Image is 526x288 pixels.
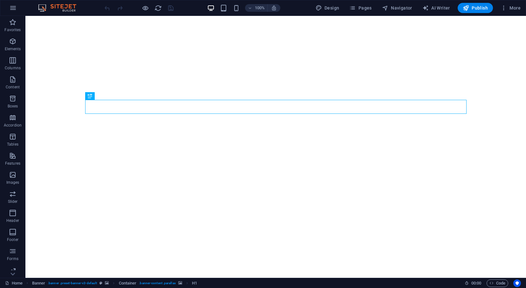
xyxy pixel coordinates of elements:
p: Slider [8,199,18,204]
span: Click to select. Double-click to edit [119,279,137,287]
span: . banner .preset-banner-v3-default [48,279,97,287]
button: More [498,3,523,13]
img: Editor Logo [37,4,84,12]
div: Design (Ctrl+Alt+Y) [313,3,342,13]
i: This element contains a background [105,281,109,285]
h6: Session time [465,279,482,287]
button: Usercentrics [513,279,521,287]
p: Footer [7,237,18,242]
p: Boxes [8,104,18,109]
span: Click to select. Double-click to edit [32,279,45,287]
p: Header [6,218,19,223]
p: Forms [7,256,18,261]
p: Tables [7,142,18,147]
button: Publish [458,3,493,13]
button: Design [313,3,342,13]
i: On resize automatically adjust zoom level to fit chosen device. [271,5,277,11]
button: Pages [347,3,374,13]
p: Favorites [4,27,21,32]
i: This element contains a background [178,281,182,285]
h6: 100% [255,4,265,12]
p: Elements [5,46,21,51]
span: AI Writer [422,5,450,11]
button: reload [154,4,162,12]
span: Pages [349,5,372,11]
p: Columns [5,65,21,71]
span: More [501,5,521,11]
i: This element is a customizable preset [99,281,102,285]
button: Navigator [379,3,415,13]
span: Navigator [382,5,412,11]
span: 00 00 [471,279,481,287]
nav: breadcrumb [32,279,197,287]
span: Design [316,5,339,11]
p: Images [6,180,19,185]
span: . banner-content .parallax [139,279,175,287]
button: AI Writer [420,3,453,13]
button: Click here to leave preview mode and continue editing [141,4,149,12]
button: Code [487,279,508,287]
span: Click to select. Double-click to edit [192,279,197,287]
p: Content [6,85,20,90]
p: Accordion [4,123,22,128]
button: 100% [245,4,268,12]
i: Reload page [154,4,162,12]
p: Features [5,161,20,166]
span: Code [489,279,505,287]
span: : [476,281,477,285]
a: Click to cancel selection. Double-click to open Pages [5,279,23,287]
span: Publish [463,5,488,11]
